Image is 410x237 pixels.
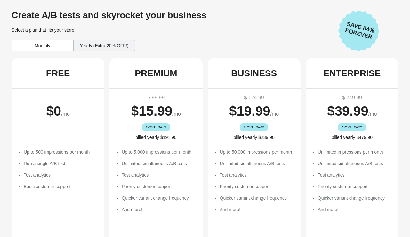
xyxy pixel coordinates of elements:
div: $ 124.99 [214,94,294,102]
li: And more! [122,206,196,213]
span: /mo [368,111,377,117]
li: Test analytics [122,172,196,178]
span: /mo [172,111,181,117]
li: Up to 50,000 impressions per month [220,149,294,155]
li: Quicker variant change frequency [220,195,294,201]
div: PREMIUM [135,68,177,79]
div: billed yearly $191.90 [116,134,196,141]
li: And more! [318,206,392,213]
li: Test analytics [318,172,392,178]
li: Up to 500 impressions per month [24,149,98,155]
div: Create A/B tests and skyrocket your business [12,10,333,20]
li: Basic customer support [24,183,98,190]
span: $ 19.99 [229,103,270,118]
li: Test analytics [220,172,294,178]
li: Test analytics [24,172,98,178]
div: billed yearly $239.90 [214,134,294,141]
li: Unlimited impressions per month [318,149,392,155]
div: Select a plan that fits your store. [12,27,333,33]
li: Priority customer support [220,183,294,190]
span: Save 84% Forever [340,19,379,42]
span: /mo [61,111,70,117]
div: SAVE 84% [240,123,268,131]
div: FREE [46,68,70,79]
div: $ 99.99 [116,94,196,102]
li: Priority customer support [122,183,196,190]
span: /mo [270,111,279,117]
div: SAVE 84% [142,123,170,131]
li: Quicker variant change frequency [318,195,392,201]
li: Unlimited simultaneous A/B tests [220,160,294,167]
li: Unlimited simultaneous A/B tests [122,160,196,167]
div: SAVE 84% [338,123,366,131]
div: ENTERPRISE [323,68,381,79]
li: Unlimited simultaneous A/B tests [318,160,392,167]
span: $ 15.99 [131,103,172,118]
li: Up to 5,000 impressions per month [122,149,196,155]
div: BUSINESS [231,68,277,79]
span: $ 39.99 [327,103,368,118]
li: And more! [220,206,294,213]
div: Yearly (Extra 20% OFF!) [73,40,135,51]
li: Quicker variant change frequency [122,195,196,201]
img: Save 84% Forever [338,10,379,51]
div: billed yearly $479.90 [312,134,392,141]
div: Monthly [12,40,73,51]
span: $ 0 [46,103,61,118]
li: Run a single A/B test [24,160,98,167]
div: $ 249.99 [312,94,392,102]
li: Priority customer support [318,183,392,190]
